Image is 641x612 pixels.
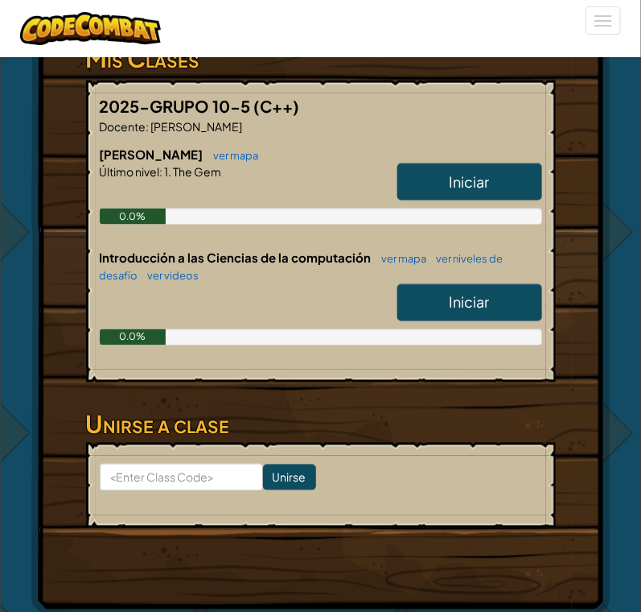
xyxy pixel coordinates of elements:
[100,119,146,134] span: Docente
[20,12,161,45] img: CodeCombat logo
[100,147,206,162] span: [PERSON_NAME]
[140,270,199,283] a: ver videos
[374,252,427,265] a: ver mapa
[100,464,263,491] input: <Enter Class Code>
[160,164,163,179] span: :
[86,40,556,76] h3: Mis Clases
[172,164,222,179] span: The Gem
[450,293,490,312] span: Iniciar
[146,119,150,134] span: :
[254,96,300,116] span: (C++)
[86,407,556,443] h3: Unirse a clase
[163,164,172,179] span: 1.
[100,329,166,345] div: 0.0%
[100,209,166,225] div: 0.0%
[100,164,160,179] span: Último nivel
[263,465,316,490] input: Unirse
[206,149,259,162] a: ver mapa
[100,250,374,265] span: Introducción a las Ciencias de la computación
[150,119,243,134] span: [PERSON_NAME]
[100,96,254,116] span: 2025-GRUPO 10-5
[450,172,490,191] span: Iniciar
